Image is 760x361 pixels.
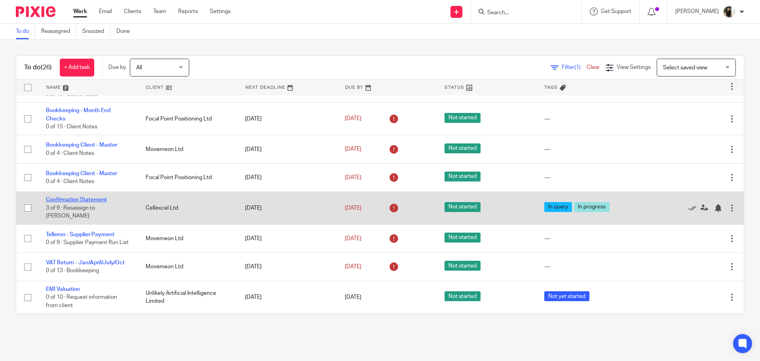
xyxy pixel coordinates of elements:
a: Telleroo - Supplier Payment [46,232,114,237]
td: [DATE] [237,103,337,135]
a: + Add task [60,59,94,76]
span: Select saved view [663,65,707,71]
a: Confirmation Statement [46,197,107,202]
span: Not started [445,291,481,301]
div: --- [544,115,636,123]
span: Not started [445,261,481,271]
span: Get Support [601,9,631,14]
td: [DATE] [237,163,337,191]
span: [DATE] [345,116,361,122]
a: Reports [178,8,198,15]
span: [DATE] [345,175,361,180]
h1: To do [24,63,52,72]
td: [DATE] [237,192,337,224]
span: 0 of 15 · Client Notes [46,124,97,130]
div: --- [544,174,636,181]
a: Bookkeeping - Month End Checks [46,108,110,121]
div: --- [544,145,636,153]
a: Bookkeeping Client - Master [46,142,117,148]
img: Janice%20Tang.jpeg [723,6,735,18]
span: [DATE] [345,294,361,300]
span: Not started [445,233,481,243]
span: Not started [445,143,481,153]
div: --- [544,263,636,271]
span: 0 of 10 · Request information from client [46,294,117,308]
span: [DATE] [345,146,361,152]
td: Movemeon Ltd [138,224,237,252]
a: Settings [210,8,231,15]
a: Reassigned [41,24,76,39]
div: --- [544,235,636,243]
a: Mark as done [688,204,700,212]
span: Tags [544,85,558,90]
a: To do [16,24,35,39]
span: [DATE] [345,264,361,269]
span: 3 of 9 · Resassign to [PERSON_NAME] [46,205,95,219]
td: [DATE] [237,224,337,252]
td: Cellexcel Ltd [138,192,237,224]
td: [DATE] [237,314,337,355]
span: (1) [574,65,581,70]
span: 0 of 15 · Client Notes [46,92,97,97]
a: Email [99,8,112,15]
td: [DATE] [237,281,337,313]
a: Work [73,8,87,15]
span: Filter [562,65,587,70]
td: Nobacz Healthcare Ltd [138,314,237,355]
p: Due by [108,63,126,71]
span: Not started [445,172,481,181]
td: Focal Point Positioning Ltd [138,103,237,135]
span: 0 of 9 · Supplier Payment Run List [46,240,129,245]
a: VAT Return - Jan/April/July/Oct [46,260,125,265]
td: [DATE] [237,253,337,281]
a: Done [116,24,136,39]
span: All [136,65,142,71]
a: Clients [124,8,141,15]
span: 0 of 4 · Client Notes [46,179,94,184]
a: Team [153,8,166,15]
td: Movemeon Ltd [138,135,237,163]
span: In query [544,202,572,212]
img: Pixie [16,6,55,17]
span: Not started [445,113,481,123]
span: View Settings [617,65,651,70]
p: [PERSON_NAME] [675,8,719,15]
span: 0 of 4 · Client Notes [46,151,94,156]
span: [DATE] [345,205,361,211]
td: Focal Point Positioning Ltd [138,163,237,191]
span: 0 of 13 · Bookkeeping [46,268,99,274]
td: Movemeon Ltd [138,253,237,281]
td: Unlikely Artificial Intelligence Limited [138,281,237,313]
a: Clear [587,65,600,70]
span: In progress [574,202,610,212]
a: EMI Valuation [46,287,80,292]
a: Bookkeeping Client - Master [46,171,117,176]
a: Snoozed [82,24,110,39]
span: Not yet started [544,291,589,301]
td: [DATE] [237,135,337,163]
span: (26) [41,64,52,71]
span: [DATE] [345,236,361,241]
span: Not started [445,202,481,212]
input: Search [486,10,558,17]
